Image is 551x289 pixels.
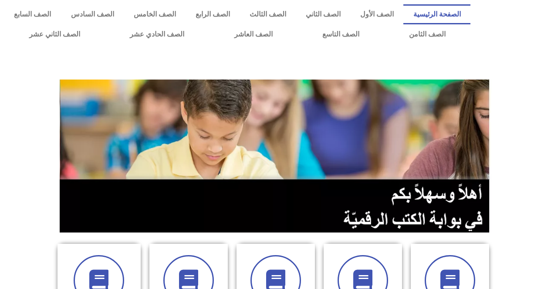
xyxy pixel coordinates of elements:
a: الصف التاسع [297,24,384,44]
a: الصف الحادي عشر [105,24,209,44]
a: الصف الثاني [296,4,350,24]
a: الصف الثامن [384,24,470,44]
a: الصف السادس [61,4,124,24]
a: الصفحة الرئيسية [403,4,470,24]
a: الصف الرابع [186,4,240,24]
a: الصف الثالث [240,4,296,24]
a: الصف السابع [4,4,61,24]
a: الصف العاشر [210,24,297,44]
a: الصف الأول [350,4,403,24]
a: الصف الثاني عشر [4,24,105,44]
a: الصف الخامس [124,4,186,24]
